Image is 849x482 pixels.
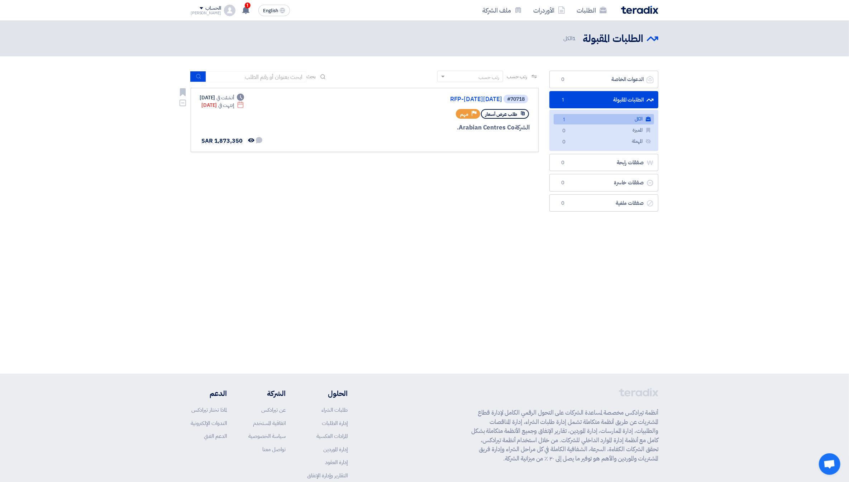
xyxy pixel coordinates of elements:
[325,458,348,466] a: إدارة العقود
[248,432,286,440] a: سياسة الخصوصية
[558,76,567,83] span: 0
[248,388,286,399] li: الشركة
[460,111,468,118] span: مهم
[559,127,568,135] span: 0
[572,34,576,42] span: 1
[201,137,243,145] span: SAR 1,873,350
[549,174,658,192] a: صفقات خاسرة0
[216,94,234,101] span: أنشئت في
[583,32,643,46] h2: الطلبات المقبولة
[258,5,290,16] button: English
[571,2,612,19] a: الطلبات
[245,3,251,8] span: 1
[558,159,567,166] span: 0
[357,123,530,132] div: Arabian Centres Co.
[322,419,348,427] a: إدارة الطلبات
[306,73,316,80] span: بحث
[549,91,658,109] a: الطلبات المقبولة1
[191,406,227,414] a: لماذا تختار تيرادكس
[191,419,227,427] a: الندوات الإلكترونية
[485,111,517,118] span: طلب عرض أسعار
[323,445,348,453] a: إدارة الموردين
[477,2,528,19] a: ملف الشركة
[307,472,348,479] a: التقارير وإدارة الإنفاق
[200,94,244,101] div: [DATE]
[359,96,502,103] a: RFP-[DATE][DATE]
[559,138,568,146] span: 0
[205,5,221,11] div: الحساب
[554,114,654,124] a: الكل
[549,71,658,88] a: الدعوات الخاصة0
[204,432,227,440] a: الدعم الفني
[563,34,577,43] span: الكل
[507,73,527,80] span: رتب حسب
[191,11,221,15] div: [PERSON_NAME]
[471,408,658,463] p: أنظمة تيرادكس مخصصة لمساعدة الشركات على التحول الرقمي الكامل لإدارة قطاع المشتريات عن طريق أنظمة ...
[262,445,286,453] a: تواصل معنا
[621,6,658,14] img: Teradix logo
[253,419,286,427] a: اتفاقية المستخدم
[478,74,499,81] div: رتب حسب
[559,116,568,124] span: 1
[263,8,278,13] span: English
[316,432,348,440] a: المزادات العكسية
[507,97,525,102] div: #70718
[554,136,654,147] a: المهملة
[558,200,567,207] span: 0
[549,194,658,212] a: صفقات ملغية0
[224,5,235,16] img: profile_test.png
[321,406,348,414] a: طلبات الشراء
[819,453,840,475] a: Open chat
[554,125,654,136] a: المميزة
[549,154,658,171] a: صفقات رابحة0
[206,71,306,82] input: ابحث بعنوان أو رقم الطلب
[307,388,348,399] li: الحلول
[515,123,530,132] span: الشركة
[201,101,244,109] div: [DATE]
[191,388,227,399] li: الدعم
[558,96,567,104] span: 1
[261,406,286,414] a: عن تيرادكس
[558,179,567,186] span: 0
[218,101,234,109] span: إنتهت في
[528,2,571,19] a: الأوردرات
